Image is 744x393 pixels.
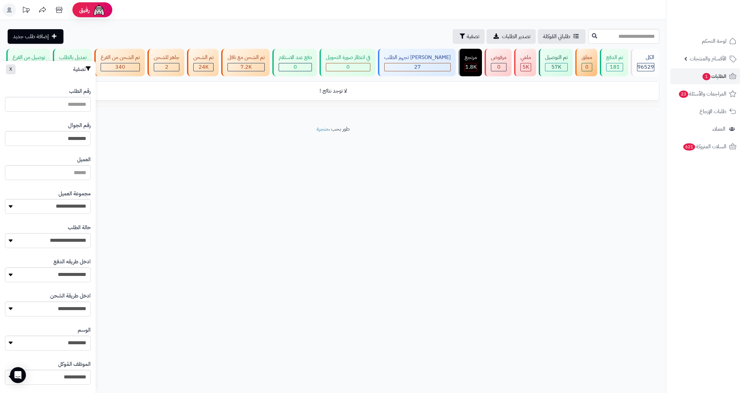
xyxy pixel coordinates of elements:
[543,33,570,40] span: طلباتي المُوكلة
[5,49,51,76] a: توصيل من الفرع 259
[69,88,91,95] label: رقم الطلب
[545,63,567,71] div: 57046
[317,125,328,133] a: متجرة
[491,54,507,61] div: مرفوض
[629,49,661,76] a: الكل96529
[670,103,740,119] a: طلبات الإرجاع
[279,63,312,71] div: 0
[146,49,186,76] a: جاهز للشحن 2
[73,66,91,73] h3: تصفية
[606,63,623,71] div: 181
[497,63,501,71] span: 0
[683,142,726,151] span: السلات المتروكة
[7,82,659,100] td: لا توجد نتائج !
[699,107,726,116] span: طلبات الإرجاع
[414,63,421,71] span: 27
[194,63,213,71] div: 24020
[582,63,592,71] div: 0
[294,63,297,71] span: 0
[346,63,350,71] span: 0
[68,224,91,231] label: حالة الطلب
[78,326,91,334] label: الوسم
[606,54,623,61] div: تم الدفع
[377,49,457,76] a: [PERSON_NAME] تجهيز الطلب 27
[13,54,45,61] div: توصيل من الفرع
[545,54,568,61] div: تم التوصيل
[502,33,530,40] span: تصدير الطلبات
[483,49,513,76] a: مرفوض 0
[220,49,271,76] a: تم الشحن مع ناقل 7.2K
[318,49,377,76] a: في انتظار صورة التحويل 0
[670,33,740,49] a: لوحة التحكم
[77,156,91,164] label: العميل
[384,54,451,61] div: [PERSON_NAME] تجهيز الطلب
[678,89,726,98] span: المراجعات والأسئلة
[101,54,140,61] div: تم الشحن من الفرع
[551,63,561,71] span: 57K
[513,49,537,76] a: ملغي 5K
[522,63,529,71] span: 5K
[702,72,726,81] span: الطلبات
[326,54,370,61] div: في انتظار صورة التحويل
[9,66,12,73] span: X
[491,63,506,71] div: 0
[465,63,477,71] div: 1843
[68,122,91,129] label: رقم الجوال
[465,54,477,61] div: مرتجع
[582,54,592,61] div: معلق
[228,54,265,61] div: تم الشحن مع ناقل
[271,49,318,76] a: دفع عند الاستلام 0
[453,29,485,44] button: تصفية
[702,73,711,81] span: 1
[457,49,483,76] a: مرتجع 1.8K
[712,124,725,134] span: العملاء
[670,68,740,84] a: الطلبات1
[467,33,479,40] span: تصفية
[538,29,586,44] a: طلباتي المُوكلة
[279,54,312,61] div: دفع عند الاستلام
[385,63,450,71] div: 27
[53,258,91,266] label: ادخل طريقه الدفع
[465,63,477,71] span: 1.8K
[610,63,620,71] span: 181
[599,49,629,76] a: تم الدفع 181
[670,121,740,137] a: العملاء
[154,63,179,71] div: 2
[326,63,370,71] div: 0
[520,54,531,61] div: ملغي
[93,49,146,76] a: تم الشحن من الفرع 340
[10,367,26,383] div: Open Intercom Messenger
[58,360,91,368] label: الموظف المُوكل
[637,54,654,61] div: الكل
[154,54,179,61] div: جاهز للشحن
[585,63,589,71] span: 0
[574,49,599,76] a: معلق 0
[186,49,220,76] a: تم الشحن 24K
[199,63,209,71] span: 24K
[521,63,531,71] div: 4997
[670,86,740,102] a: المراجعات والأسئلة23
[690,54,726,63] span: الأقسام والمنتجات
[59,54,87,61] div: تعديل بالطلب
[13,33,49,40] span: إضافة طلب جديد
[699,5,738,19] img: logo-2.png
[6,64,16,74] button: X
[228,63,264,71] div: 7222
[637,63,654,71] span: 96529
[537,49,574,76] a: تم التوصيل 57K
[79,6,90,14] span: رفيق
[683,143,696,151] span: 621
[8,29,63,44] a: إضافة طلب جديد
[18,3,34,18] a: تحديثات المنصة
[92,3,106,17] img: ai-face.png
[193,54,214,61] div: تم الشحن
[670,139,740,155] a: السلات المتروكة621
[679,90,689,98] span: 23
[50,292,91,300] label: ادخل طريقة الشحن
[240,63,252,71] span: 7.2K
[101,63,139,71] div: 340
[115,63,125,71] span: 340
[165,63,168,71] span: 2
[58,190,91,198] label: مجموعة العميل
[51,49,93,76] a: تعديل بالطلب 1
